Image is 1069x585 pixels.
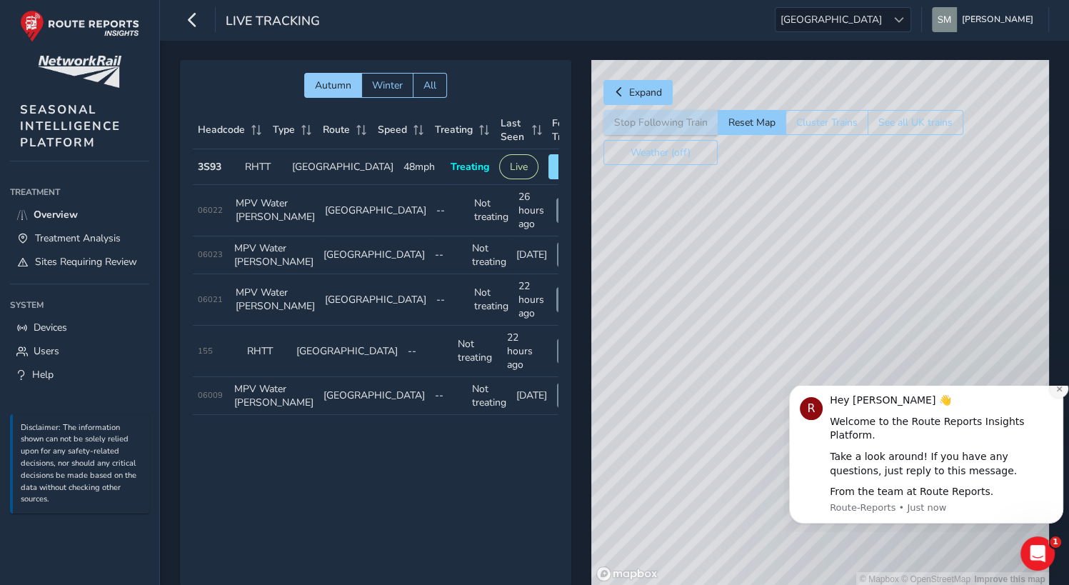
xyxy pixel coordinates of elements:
[16,11,39,34] div: Profile image for Route-Reports
[320,274,431,326] td: [GEOGRAPHIC_DATA]
[10,250,149,274] a: Sites Requiring Review
[513,185,551,236] td: 26 hours ago
[291,326,403,377] td: [GEOGRAPHIC_DATA]
[469,274,513,326] td: Not treating
[320,185,431,236] td: [GEOGRAPHIC_DATA]
[361,73,413,98] button: Winter
[34,344,59,358] span: Users
[318,236,430,274] td: [GEOGRAPHIC_DATA]
[467,236,511,274] td: Not treating
[10,181,149,203] div: Treatment
[423,79,436,92] span: All
[21,422,142,506] p: Disclaimer: The information shown can not be solely relied upon for any safety-related decisions,...
[198,390,223,401] span: 06009
[46,8,269,114] div: Message content
[1050,536,1061,548] span: 1
[46,64,269,92] div: Take a look around! If you have any questions, just reply to this message.
[198,346,213,356] span: 155
[372,79,403,92] span: Winter
[556,287,601,312] button: View
[430,377,467,415] td: --
[10,363,149,386] a: Help
[38,56,121,88] img: customer logo
[556,198,601,223] button: View
[548,154,601,179] button: Follow
[318,377,430,415] td: [GEOGRAPHIC_DATA]
[287,149,398,185] td: [GEOGRAPHIC_DATA]
[46,8,269,22] div: Hey [PERSON_NAME] 👋
[198,249,223,260] span: 06023
[469,185,513,236] td: Not treating
[198,205,223,216] span: 06022
[453,326,502,377] td: Not treating
[378,123,407,136] span: Speed
[430,236,467,274] td: --
[467,377,511,415] td: Not treating
[10,316,149,339] a: Devices
[776,8,887,31] span: [GEOGRAPHIC_DATA]
[1020,536,1055,571] iframe: Intercom live chat
[501,116,527,144] span: Last Seen
[786,110,868,135] button: Cluster Trains
[315,79,351,92] span: Autumn
[557,242,601,267] button: View
[435,123,473,136] span: Treating
[403,326,452,377] td: --
[198,123,245,136] span: Headcode
[552,116,586,144] span: Follow Train
[932,7,957,32] img: diamond-layout
[229,236,318,274] td: MPV Water [PERSON_NAME]
[962,7,1033,32] span: [PERSON_NAME]
[10,294,149,316] div: System
[32,368,54,381] span: Help
[932,7,1038,32] button: [PERSON_NAME]
[431,274,469,326] td: --
[198,160,221,174] strong: 3S93
[502,326,551,377] td: 22 hours ago
[10,339,149,363] a: Users
[231,274,320,326] td: MPV Water [PERSON_NAME]
[34,321,67,334] span: Devices
[35,231,121,245] span: Treatment Analysis
[868,110,963,135] button: See all UK trains
[718,110,786,135] button: Reset Map
[10,203,149,226] a: Overview
[10,226,149,250] a: Treatment Analysis
[451,160,489,174] span: Treating
[511,236,552,274] td: [DATE]
[242,326,291,377] td: RHTT
[198,294,223,305] span: 06021
[20,10,139,42] img: rr logo
[273,123,295,136] span: Type
[34,208,78,221] span: Overview
[46,29,269,57] div: Welcome to the Route Reports Insights Platform.
[398,149,446,185] td: 48mph
[46,99,269,114] div: From the team at Route Reports.
[557,339,601,364] button: View
[557,383,601,408] button: View
[20,101,121,151] span: SEASONAL INTELLIGENCE PLATFORM
[229,377,318,415] td: MPV Water [PERSON_NAME]
[35,255,137,269] span: Sites Requiring Review
[603,80,673,105] button: Expand
[431,185,469,236] td: --
[511,377,552,415] td: [DATE]
[304,73,361,98] button: Autumn
[240,149,287,185] td: RHTT
[413,73,447,98] button: All
[499,154,538,179] button: Live
[783,386,1069,532] iframe: Intercom notifications message
[231,185,320,236] td: MPV Water [PERSON_NAME]
[629,86,662,99] span: Expand
[323,123,350,136] span: Route
[513,274,551,326] td: 22 hours ago
[603,140,718,165] button: Weather (off)
[226,12,320,32] span: Live Tracking
[46,116,269,129] p: Message from Route-Reports, sent Just now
